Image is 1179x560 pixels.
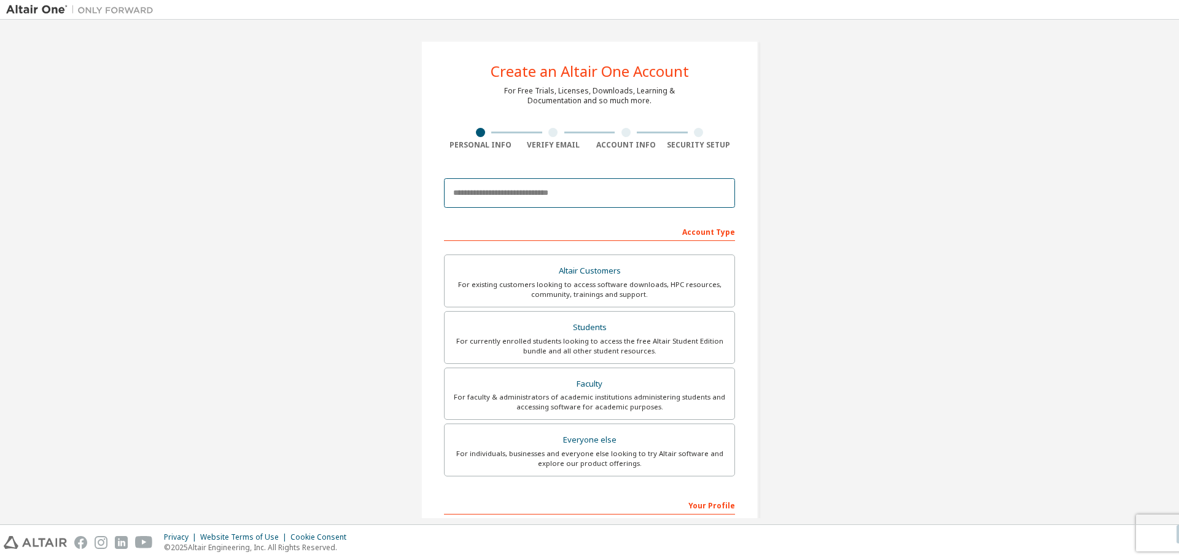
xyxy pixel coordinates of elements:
[444,221,735,241] div: Account Type
[74,536,87,549] img: facebook.svg
[517,140,590,150] div: Verify Email
[444,495,735,515] div: Your Profile
[663,140,736,150] div: Security Setup
[452,392,727,412] div: For faculty & administrators of academic institutions administering students and accessing softwa...
[135,536,153,549] img: youtube.svg
[452,376,727,393] div: Faculty
[164,532,200,542] div: Privacy
[164,542,354,553] p: © 2025 Altair Engineering, Inc. All Rights Reserved.
[491,64,689,79] div: Create an Altair One Account
[444,140,517,150] div: Personal Info
[95,536,107,549] img: instagram.svg
[452,262,727,280] div: Altair Customers
[452,449,727,468] div: For individuals, businesses and everyone else looking to try Altair software and explore our prod...
[589,140,663,150] div: Account Info
[200,532,290,542] div: Website Terms of Use
[452,336,727,356] div: For currently enrolled students looking to access the free Altair Student Edition bundle and all ...
[452,432,727,449] div: Everyone else
[504,86,675,106] div: For Free Trials, Licenses, Downloads, Learning & Documentation and so much more.
[290,532,354,542] div: Cookie Consent
[6,4,160,16] img: Altair One
[452,280,727,299] div: For existing customers looking to access software downloads, HPC resources, community, trainings ...
[452,319,727,336] div: Students
[115,536,128,549] img: linkedin.svg
[4,536,67,549] img: altair_logo.svg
